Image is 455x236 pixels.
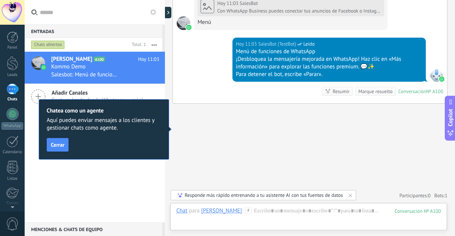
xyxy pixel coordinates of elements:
div: Chats [2,97,24,102]
span: Cerrar [51,142,64,147]
button: Más [146,38,162,52]
span: 0 [428,192,431,199]
span: para [189,207,199,215]
span: Aquí puedes enviar mensajes a los clientes y gestionar chats como agente. [47,117,161,132]
h2: Chatea como un agente [47,107,161,114]
div: Zaid Herrera [201,207,242,214]
span: : [242,207,243,215]
div: Resumir [333,88,350,95]
div: Menciones & Chats de equipo [25,222,162,236]
div: Conversación [398,88,426,95]
span: Bots: [435,192,447,199]
span: Captura leads desde Whatsapp y más! [52,97,143,104]
span: SalesBot (TestBot) [258,40,296,48]
span: 1 [445,192,447,199]
div: Chats abiertos [31,40,65,49]
span: SalesBot [430,68,443,82]
div: Calendario [2,150,24,155]
div: Responde más rápido entrenando a tu asistente AI con tus fuentes de datos [185,192,343,198]
span: [PERSON_NAME] [51,55,92,63]
span: Leído [303,40,315,48]
img: waba.svg [186,25,191,30]
div: Menú de funciones de WhatsApp [236,48,422,55]
span: Salesbot: Menú de funciones de WhatsApp ¡Desbloquea la mensajería mejorada en WhatsApp! Haz clic ... [51,71,118,78]
span: Kommo Demo [51,63,86,71]
div: Para detener el bot, escribe «Parar». [236,71,422,78]
div: Hoy 11:03 [217,0,240,6]
div: Hoy 11:03 [236,40,258,48]
span: Añadir Canales [52,89,143,97]
div: Marque resuelto [358,88,392,95]
div: Panel [2,45,24,50]
div: № A100 [426,88,443,95]
a: avataricon[PERSON_NAME]A100Hoy 11:03Kommo DemoSalesbot: Menú de funciones de WhatsApp ¡Desbloquea... [25,52,165,84]
div: Listas [2,176,24,181]
img: icon [41,65,46,70]
span: Zaid Herrera [177,16,190,30]
a: Participantes:0 [399,192,430,199]
span: Hoy 11:03 [138,55,159,63]
img: waba.svg [439,76,444,82]
div: Leads [2,73,24,78]
div: ¡Desbloquea la mensajería mejorada en WhatsApp! Haz clic en «Más información» para explorar las f... [236,55,422,71]
span: A100 [94,57,105,62]
div: Menú [198,19,384,26]
span: Copilot [447,109,454,126]
div: Entradas [25,24,162,38]
div: Mostrar [164,7,171,18]
div: WhatsApp [2,122,23,130]
div: Con WhatsApp Business puedes conectar tus anuncios de Facebook o Instagram directamente a WhatsAp... [217,8,381,14]
div: Total: 1 [129,41,146,49]
button: Cerrar [47,138,69,152]
div: 100 [395,208,441,214]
